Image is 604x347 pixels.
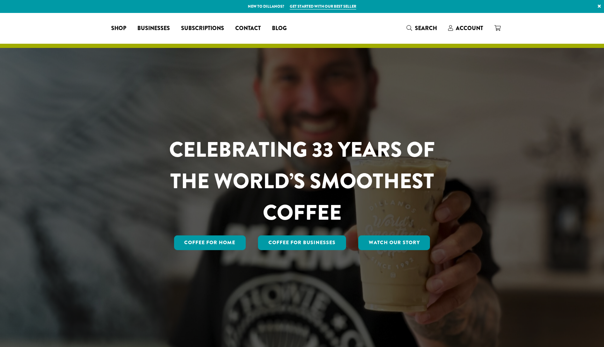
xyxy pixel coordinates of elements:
[235,24,261,33] span: Contact
[290,3,356,9] a: Get started with our best seller
[149,134,455,228] h1: CELEBRATING 33 YEARS OF THE WORLD’S SMOOTHEST COFFEE
[272,24,287,33] span: Blog
[415,24,437,32] span: Search
[106,23,132,34] a: Shop
[456,24,483,32] span: Account
[181,24,224,33] span: Subscriptions
[137,24,170,33] span: Businesses
[401,22,443,34] a: Search
[358,235,430,250] a: Watch Our Story
[174,235,246,250] a: Coffee for Home
[111,24,126,33] span: Shop
[258,235,346,250] a: Coffee For Businesses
